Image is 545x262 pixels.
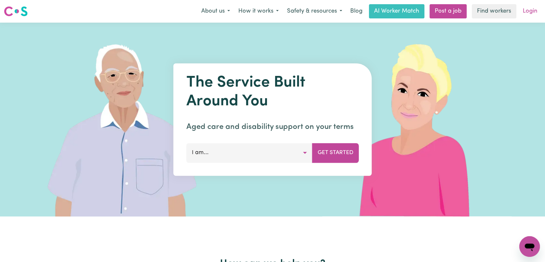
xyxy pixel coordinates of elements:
a: Find workers [472,4,516,18]
p: Aged care and disability support on your terms [186,121,359,133]
img: Careseekers logo [4,5,28,17]
a: Blog [346,4,366,18]
a: AI Worker Match [369,4,424,18]
iframe: Button to launch messaging window [519,236,540,257]
button: I am... [186,143,312,162]
button: Safety & resources [283,5,346,18]
a: Login [519,4,541,18]
button: About us [197,5,234,18]
button: How it works [234,5,283,18]
h1: The Service Built Around You [186,74,359,111]
a: Post a job [430,4,467,18]
button: Get Started [312,143,359,162]
a: Careseekers logo [4,4,28,19]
